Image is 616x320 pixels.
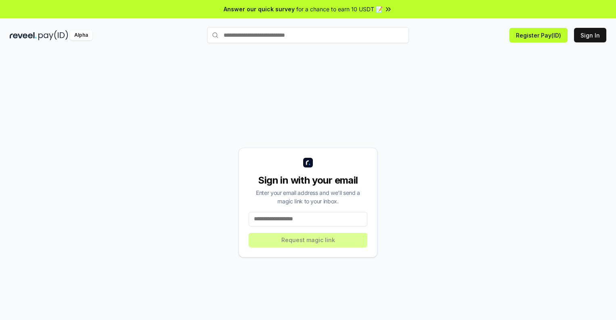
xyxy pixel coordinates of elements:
button: Register Pay(ID) [509,28,568,42]
div: Sign in with your email [249,174,367,187]
button: Sign In [574,28,606,42]
img: logo_small [303,158,313,167]
span: for a chance to earn 10 USDT 📝 [296,5,383,13]
div: Enter your email address and we’ll send a magic link to your inbox. [249,188,367,205]
span: Answer our quick survey [224,5,295,13]
img: pay_id [38,30,68,40]
div: Alpha [70,30,92,40]
img: reveel_dark [10,30,37,40]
